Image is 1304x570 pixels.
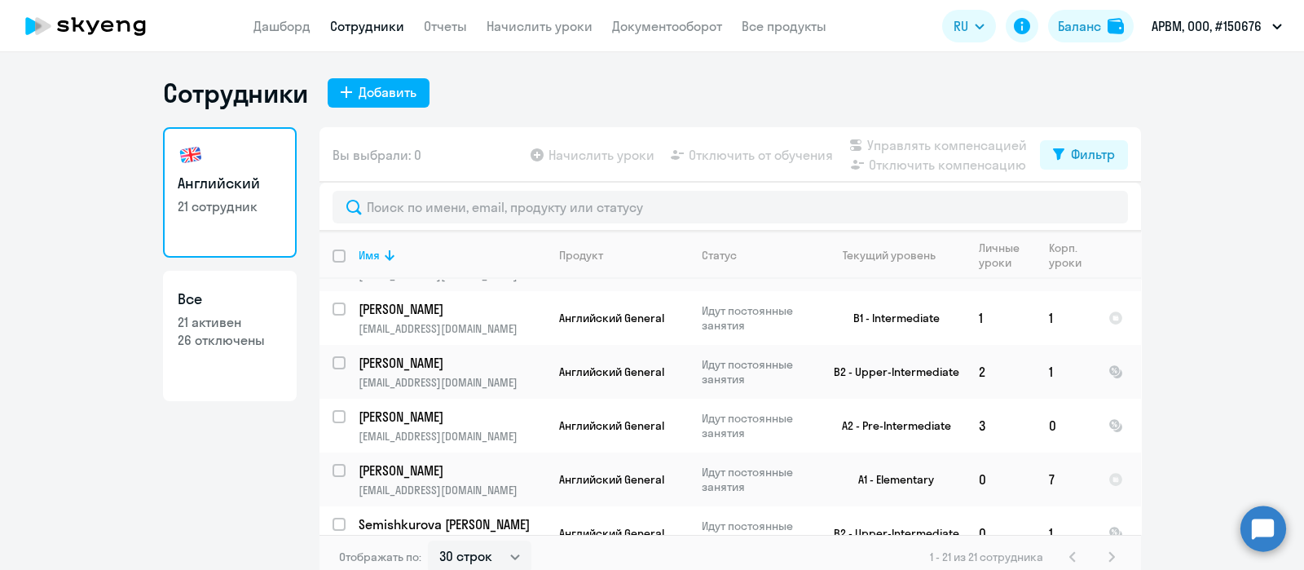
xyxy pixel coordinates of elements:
td: 1 [1036,506,1095,560]
span: Английский General [559,418,664,433]
td: 1 [1036,345,1095,399]
h3: Английский [178,173,282,194]
img: balance [1108,18,1124,34]
a: Документооборот [612,18,722,34]
a: Все продукты [742,18,826,34]
img: english [178,142,204,168]
span: Английский General [559,311,664,325]
div: Текущий уровень [827,248,965,263]
button: Добавить [328,78,430,108]
p: [PERSON_NAME] [359,300,543,318]
button: Балансbalance [1048,10,1134,42]
div: Добавить [359,82,416,102]
td: B2 - Upper-Intermediate [814,506,966,560]
td: A1 - Elementary [814,453,966,506]
div: Текущий уровень [843,248,936,263]
td: 1 [966,291,1036,345]
p: [PERSON_NAME] [359,354,543,372]
td: 2 [966,345,1036,399]
td: A2 - Pre-Intermediate [814,399,966,453]
a: [PERSON_NAME] [359,462,545,479]
td: 0 [966,506,1036,560]
p: [EMAIL_ADDRESS][DOMAIN_NAME] [359,375,545,390]
p: Идут постоянные занятия [702,465,813,494]
td: 0 [1036,399,1095,453]
span: RU [954,16,968,36]
td: B1 - Intermediate [814,291,966,345]
div: Продукт [559,248,603,263]
p: 26 отключены [178,331,282,349]
p: АРВМ, ООО, #150676 [1152,16,1262,36]
button: RU [942,10,996,42]
p: [PERSON_NAME] [359,462,543,479]
p: Идут постоянные занятия [702,411,813,440]
div: Баланс [1058,16,1101,36]
td: 1 [1036,291,1095,345]
td: B2 - Upper-Intermediate [814,345,966,399]
p: Идут постоянные занятия [702,519,813,548]
a: Semishkurova [PERSON_NAME] [359,515,545,533]
a: [PERSON_NAME] [359,354,545,372]
a: [PERSON_NAME] [359,408,545,426]
p: 21 сотрудник [178,197,282,215]
p: Идут постоянные занятия [702,357,813,387]
span: Английский General [559,526,664,541]
a: Сотрудники [330,18,404,34]
span: 1 - 21 из 21 сотрудника [930,550,1043,564]
a: Дашборд [253,18,311,34]
div: Имя [359,248,380,263]
td: 3 [966,399,1036,453]
span: Английский General [559,365,664,379]
div: Корп. уроки [1049,241,1095,270]
h3: Все [178,289,282,310]
p: 21 активен [178,313,282,331]
p: [PERSON_NAME] [359,408,543,426]
td: 0 [966,453,1036,506]
a: Начислить уроки [487,18,593,34]
p: Semishkurova [PERSON_NAME] [359,515,543,533]
span: Вы выбрали: 0 [333,145,421,165]
div: Личные уроки [979,241,1035,270]
p: [EMAIL_ADDRESS][DOMAIN_NAME] [359,429,545,444]
p: [EMAIL_ADDRESS][DOMAIN_NAME] [359,321,545,336]
a: Все21 активен26 отключены [163,271,297,401]
div: Статус [702,248,737,263]
a: Английский21 сотрудник [163,127,297,258]
span: Отображать по: [339,550,421,564]
button: Фильтр [1040,140,1128,170]
button: АРВМ, ООО, #150676 [1143,7,1290,46]
input: Поиск по имени, email, продукту или статусу [333,191,1128,223]
p: [EMAIL_ADDRESS][DOMAIN_NAME] [359,483,545,497]
p: Идут постоянные занятия [702,303,813,333]
div: Имя [359,248,545,263]
div: Фильтр [1071,144,1115,164]
span: Английский General [559,472,664,487]
td: 7 [1036,453,1095,506]
a: Отчеты [424,18,467,34]
a: [PERSON_NAME] [359,300,545,318]
h1: Сотрудники [163,77,308,109]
